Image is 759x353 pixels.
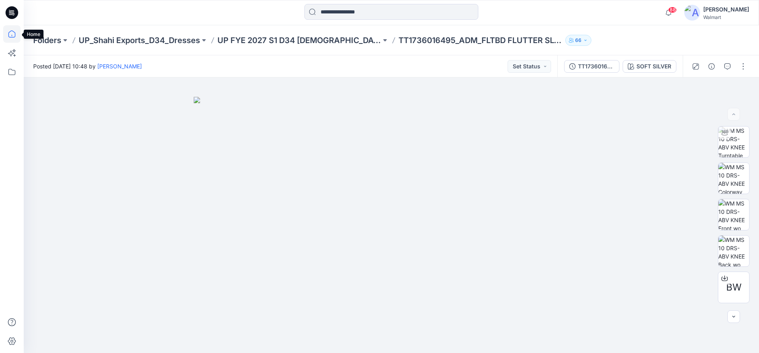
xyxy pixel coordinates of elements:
[718,126,749,157] img: WM MS 10 DRS-ABV KNEE Turntable with Avatar
[718,163,749,194] img: WM MS 10 DRS-ABV KNEE Colorway wo Avatar
[636,62,671,71] div: SOFT SILVER
[623,60,676,73] button: SOFT SILVER
[97,63,142,70] a: [PERSON_NAME]
[684,5,700,21] img: avatar
[578,62,614,71] div: TT1736016495 ([DATE])
[703,14,749,20] div: Walmart
[575,36,582,45] p: 66
[33,62,142,70] span: Posted [DATE] 10:48 by
[217,35,381,46] a: UP FYE 2027 S1 D34 [DEMOGRAPHIC_DATA] Dresses
[705,60,718,73] button: Details
[33,35,61,46] a: Folders
[718,236,749,266] img: WM MS 10 DRS-ABV KNEE Back wo Avatar
[718,199,749,230] img: WM MS 10 DRS-ABV KNEE Front wo Avatar
[668,7,677,13] span: 88
[398,35,562,46] p: TT1736016495_ADM_FLTBD FLUTTER SLV MIDI DRESS
[703,5,749,14] div: [PERSON_NAME]
[79,35,200,46] a: UP_Shahi Exports_D34_Dresses
[564,60,619,73] button: TT1736016495 ([DATE])
[726,280,742,294] span: BW
[565,35,591,46] button: 66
